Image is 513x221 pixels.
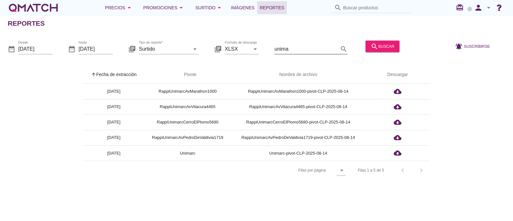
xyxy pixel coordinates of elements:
[18,44,53,54] input: Desde
[358,167,384,173] div: Filas 1 a 5 de 5
[231,115,366,130] td: RappiUnimarcCerroElPlomo5680-pivot-CLP-2025-08-14
[144,115,231,130] td: RappiUnimarcCerroElPlomo5680
[83,84,144,99] td: [DATE]
[472,3,485,12] i: person
[371,42,394,50] div: buscar
[215,4,223,12] i: arrow_drop_down
[144,130,231,145] td: RappiUnimarcAvPedroDeValdivia1719
[455,42,464,50] i: notifications_active
[144,66,231,84] th: Pivote: Not sorted. Activate to sort ascending.
[144,84,231,99] td: RappiUnimarcAvMarathon1000
[371,42,378,50] i: search
[340,45,348,53] i: search
[144,145,231,161] td: Unimarc
[231,66,366,84] th: Nombre de archivo: Not sorted.
[68,45,76,53] i: date_range
[228,1,257,14] a: Imágenes
[394,88,401,95] i: cloud_download
[138,1,190,14] button: Promociones
[190,1,228,14] button: Surtido
[143,4,185,12] div: Promociones
[214,45,222,53] i: library_books
[8,45,15,53] i: date_range
[394,118,401,126] i: cloud_download
[128,45,136,53] i: library_books
[343,3,407,13] input: Buscar productos
[83,145,144,161] td: [DATE]
[251,45,259,53] i: arrow_drop_down
[260,4,284,12] span: Reportes
[144,99,231,115] td: RappiUnimarcAvVitacura4465
[79,44,113,54] input: hasta
[231,130,366,145] td: RappiUnimarcAvPedroDeValdivia1719-pivot-CLP-2025-08-14
[225,44,250,54] input: Formato de descarga
[83,66,144,84] th: Fecha de extracción: Sorted ascending. Activate to sort descending.
[139,44,190,54] input: Tipo de reporte*
[83,99,144,115] td: [DATE]
[105,4,133,12] div: Precios
[274,44,339,54] input: Filtrar por texto
[334,4,342,12] i: search
[394,103,401,111] i: cloud_download
[83,130,144,145] td: [DATE]
[231,99,366,115] td: RappiUnimarcAvVitacura4465-pivot-CLP-2025-08-14
[191,45,199,53] i: arrow_drop_down
[338,166,346,174] i: arrow_drop_down
[83,115,144,130] td: [DATE]
[177,4,185,12] i: arrow_drop_down
[394,134,401,141] i: cloud_download
[231,84,366,99] td: RappiUnimarcAvMarathon1000-pivot-CLP-2025-08-14
[91,72,96,77] i: arrow_upward
[456,4,466,11] i: redeem
[257,1,287,14] a: Reportes
[195,4,223,12] div: Surtido
[125,4,133,12] i: arrow_drop_down
[234,161,346,180] div: Filas por página
[485,4,492,12] i: arrow_drop_down
[8,1,59,14] a: white-qmatch-logo
[366,66,430,84] th: Descargar: Not sorted.
[366,40,399,52] button: buscar
[231,4,255,12] span: Imágenes
[450,40,495,52] button: Suscribirse
[231,145,366,161] td: Unimarc-pivot-CLP-2025-08-14
[8,18,45,29] h2: Reportes
[394,149,401,157] i: cloud_download
[464,43,490,49] span: Suscribirse
[100,1,138,14] button: Precios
